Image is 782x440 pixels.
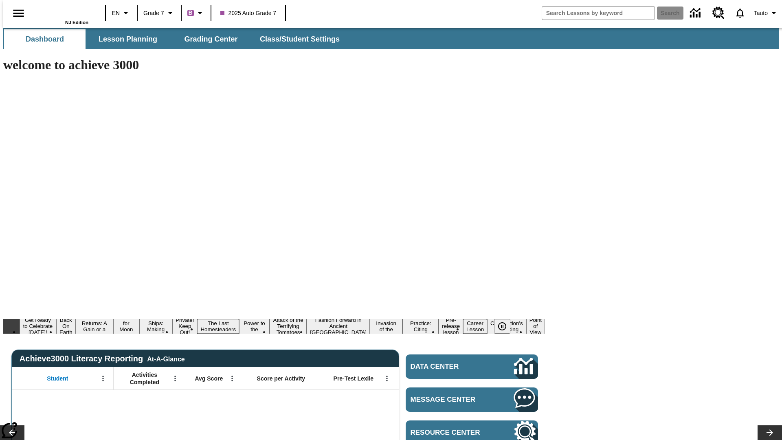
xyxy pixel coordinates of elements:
[65,20,88,25] span: NJ Edition
[3,57,545,73] h1: welcome to achieve 3000
[195,375,223,382] span: Avg Score
[139,313,172,340] button: Slide 5 Cruise Ships: Making Waves
[758,425,782,440] button: Lesson carousel, Next
[147,354,185,363] div: At-A-Glance
[754,9,768,18] span: Tauto
[3,29,347,49] div: SubNavbar
[20,316,56,337] button: Slide 1 Get Ready to Celebrate Juneteenth!
[257,375,305,382] span: Score per Activity
[220,9,277,18] span: 2025 Auto Grade 7
[685,2,707,24] a: Data Center
[76,313,113,340] button: Slide 3 Free Returns: A Gain or a Drain?
[113,313,139,340] button: Slide 4 Time for Moon Rules?
[189,8,193,18] span: B
[143,9,164,18] span: Grade 7
[172,316,197,337] button: Slide 6 Private! Keep Out!
[411,363,487,371] span: Data Center
[260,35,340,44] span: Class/Student Settings
[170,29,252,49] button: Grading Center
[47,375,68,382] span: Student
[526,316,545,337] button: Slide 16 Point of View
[494,319,518,334] div: Pause
[402,313,439,340] button: Slide 12 Mixed Practice: Citing Evidence
[307,316,370,337] button: Slide 10 Fashion Forward in Ancient Rome
[112,9,120,18] span: EN
[406,387,538,412] a: Message Center
[140,6,178,20] button: Grade: Grade 7, Select a grade
[226,372,238,385] button: Open Menu
[35,4,88,20] a: Home
[3,28,779,49] div: SubNavbar
[99,35,157,44] span: Lesson Planning
[542,7,655,20] input: search field
[239,313,270,340] button: Slide 8 Solar Power to the People
[26,35,64,44] span: Dashboard
[56,316,76,337] button: Slide 2 Back On Earth
[197,319,239,334] button: Slide 7 The Last Homesteaders
[20,354,185,363] span: Achieve3000 Literacy Reporting
[381,372,393,385] button: Open Menu
[169,372,181,385] button: Open Menu
[729,2,751,24] a: Notifications
[411,396,490,404] span: Message Center
[334,375,374,382] span: Pre-Test Lexile
[751,6,782,20] button: Profile/Settings
[253,29,346,49] button: Class/Student Settings
[463,319,487,334] button: Slide 14 Career Lesson
[406,354,538,379] a: Data Center
[7,1,31,25] button: Open side menu
[270,316,307,337] button: Slide 9 Attack of the Terrifying Tomatoes
[97,372,109,385] button: Open Menu
[108,6,134,20] button: Language: EN, Select a language
[411,429,490,437] span: Resource Center
[184,35,237,44] span: Grading Center
[487,313,526,340] button: Slide 15 The Constitution's Balancing Act
[118,371,171,386] span: Activities Completed
[370,313,402,340] button: Slide 11 The Invasion of the Free CD
[494,319,510,334] button: Pause
[35,3,88,25] div: Home
[4,29,86,49] button: Dashboard
[87,29,169,49] button: Lesson Planning
[439,316,463,337] button: Slide 13 Pre-release lesson
[707,2,729,24] a: Resource Center, Will open in new tab
[184,6,208,20] button: Boost Class color is purple. Change class color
